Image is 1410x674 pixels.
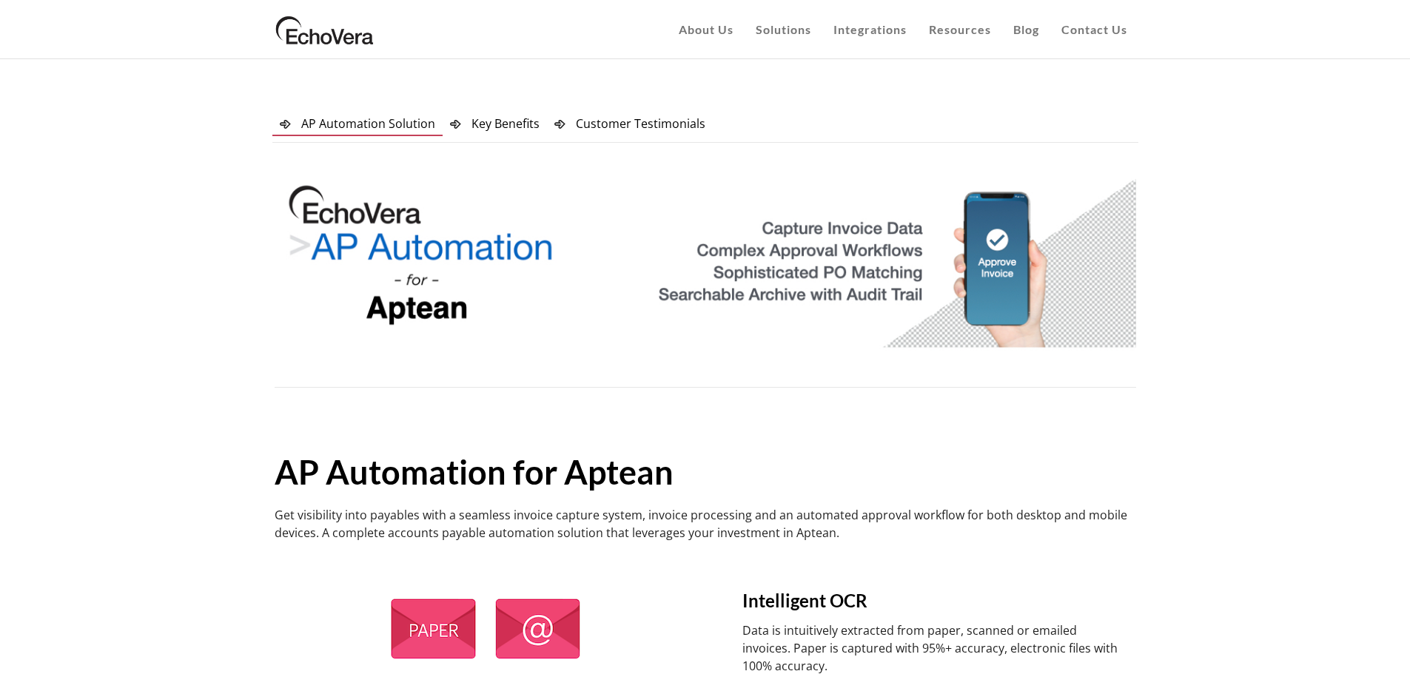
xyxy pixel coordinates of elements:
[756,22,811,36] span: Solutions
[443,111,547,136] a: Key Benefits
[275,418,674,492] strong: AP Automation for Aptean
[383,593,587,664] img: ap automation
[1061,22,1127,36] span: Contact Us
[471,115,540,132] span: Key Benefits
[301,115,435,132] span: AP Automation Solution
[833,22,907,36] span: Integrations
[275,418,408,458] span: …………….
[576,115,705,132] span: Customer Testimonials
[272,111,443,136] a: AP Automation Solution
[1013,22,1039,36] span: Blog
[272,11,377,48] img: EchoVera
[679,22,733,36] span: About Us
[275,506,1136,542] p: Get visibility into payables with a seamless invoice capture system, invoice processing and an au...
[547,111,713,136] a: Customer Testimonials
[929,22,991,36] span: Resources
[742,589,1120,613] h4: Intelligent OCR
